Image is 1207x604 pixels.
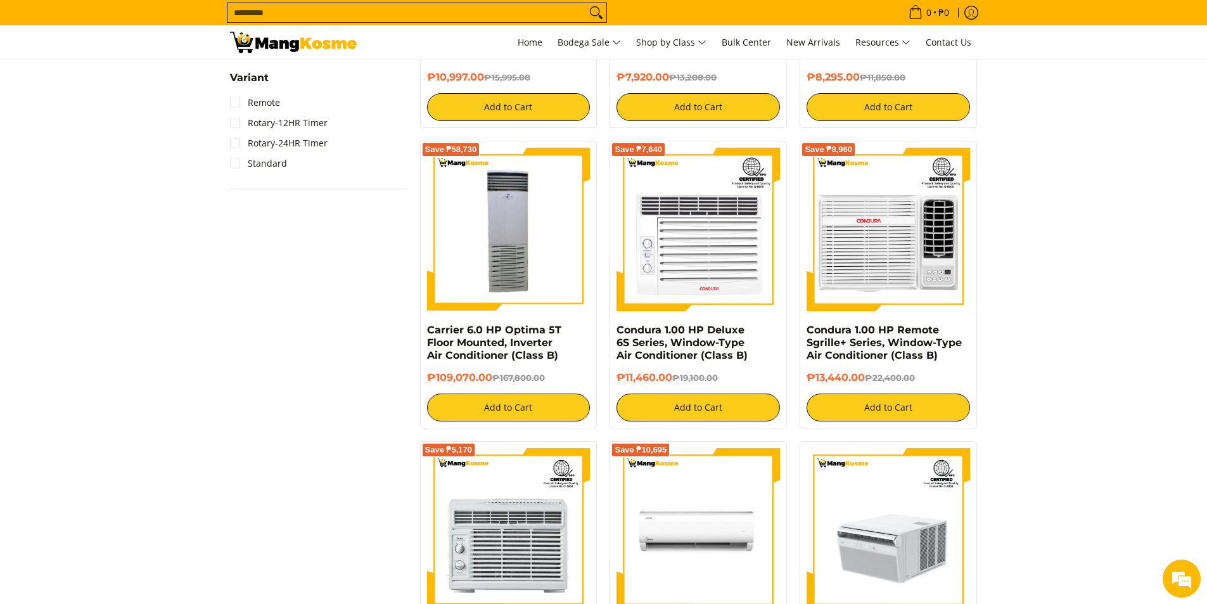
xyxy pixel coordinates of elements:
span: • [905,6,953,20]
h6: ₱10,997.00 [427,71,591,84]
span: Shop by Class [636,35,706,51]
h6: ₱8,295.00 [807,71,970,84]
textarea: Type your message and hit 'Enter' [6,346,241,390]
nav: Main Menu [369,25,978,60]
img: Bodega Sale Aircon l Mang Kosme: Home Appliances Warehouse Sale | Page 2 [230,32,357,53]
a: Carrier 6.0 HP Optima 5T Floor Mounted, Inverter Air Conditioner (Class B) [427,324,561,361]
a: Bodega Sale [551,25,627,60]
a: Home [511,25,549,60]
img: Carrier 6.0 HP Optima 5T Floor Mounted, Inverter Air Conditioner (Class B) [427,148,591,311]
a: Rotary-12HR Timer [230,113,328,133]
h6: ₱13,440.00 [807,371,970,384]
del: ₱11,850.00 [860,72,905,82]
a: Remote [230,93,280,113]
button: Add to Cart [427,93,591,121]
a: Shop by Class [630,25,713,60]
h6: ₱7,920.00 [616,71,780,84]
button: Add to Cart [616,93,780,121]
summary: Open [230,73,269,93]
a: Contact Us [919,25,978,60]
del: ₱15,995.00 [484,72,530,82]
a: Bulk Center [715,25,777,60]
button: Add to Cart [427,394,591,421]
span: Save ₱58,730 [425,146,477,153]
h6: ₱109,070.00 [427,371,591,384]
span: 0 [924,8,933,17]
button: Search [586,3,606,22]
span: Home [518,36,542,48]
del: ₱19,100.00 [672,373,718,383]
button: Add to Cart [807,93,970,121]
span: Resources [855,35,910,51]
span: Save ₱5,170 [425,446,473,454]
a: Condura 1.00 HP Deluxe 6S Series, Window-Type Air Conditioner (Class B) [616,324,748,361]
img: Condura 1.00 HP Deluxe 6S Series, Window-Type Air Conditioner (Class B) [616,148,780,311]
a: New Arrivals [780,25,846,60]
a: Resources [849,25,917,60]
span: Save ₱8,960 [805,146,852,153]
a: Carrier 0.5 HP Deluxe Optima Green Window-Type, Non-Inverter Air Conditioner (Class B) [616,11,744,61]
span: ₱0 [936,8,951,17]
span: Variant [230,73,269,83]
span: Contact Us [926,36,971,48]
button: Add to Cart [807,394,970,421]
span: Save ₱7,640 [615,146,662,153]
span: New Arrivals [786,36,840,48]
span: We're online! [73,160,175,288]
div: Chat with us now [66,71,213,87]
button: Add to Cart [616,394,780,421]
span: Save ₱10,695 [615,446,667,454]
img: condura-sgrille-series-window-type-remote-aircon-premium-full-view-mang-kosme [807,148,970,311]
a: Condura 1.00 HP Remote Sgrille+ Series, Window-Type Air Conditioner (Class B) [807,324,962,361]
span: Bodega Sale [558,35,621,51]
span: Bulk Center [722,36,771,48]
del: ₱13,200.00 [669,72,717,82]
a: Standard [230,153,287,174]
h6: ₱11,460.00 [616,371,780,384]
div: Minimize live chat window [208,6,238,37]
del: ₱22,400.00 [865,373,915,383]
a: Rotary-24HR Timer [230,133,328,153]
del: ₱167,800.00 [492,373,545,383]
